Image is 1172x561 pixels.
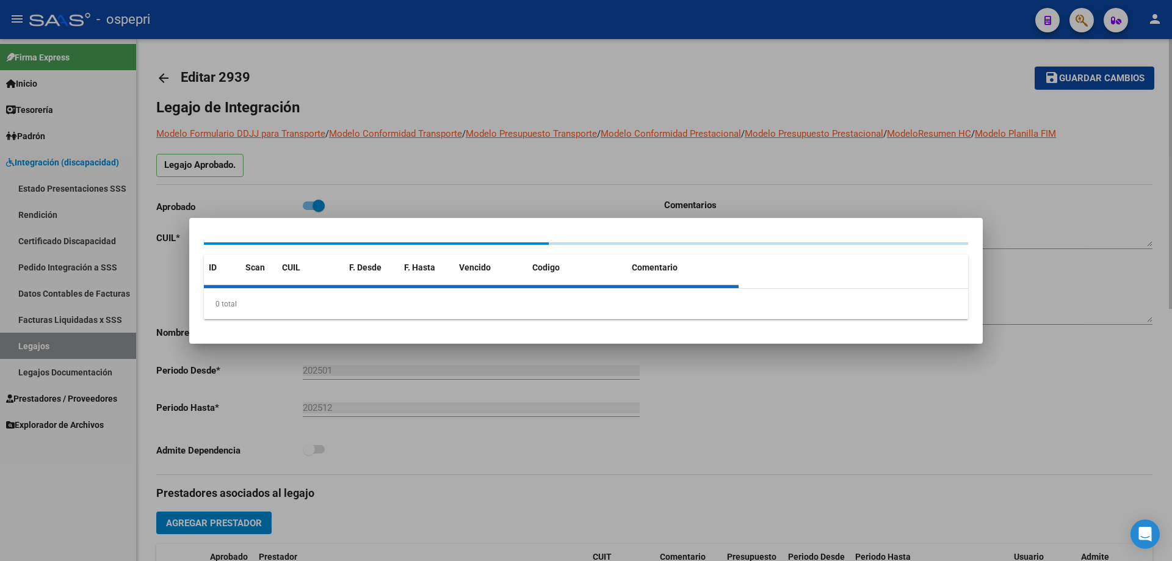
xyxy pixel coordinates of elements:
[277,255,344,281] datatable-header-cell: CUIL
[245,262,265,272] span: Scan
[527,255,627,281] datatable-header-cell: Codigo
[627,255,739,281] datatable-header-cell: Comentario
[204,255,241,281] datatable-header-cell: ID
[204,289,968,319] div: 0 total
[404,262,435,272] span: F. Hasta
[399,255,454,281] datatable-header-cell: F. Hasta
[344,255,399,281] datatable-header-cell: F. Desde
[282,262,300,272] span: CUIL
[1130,519,1160,549] div: Open Intercom Messenger
[532,262,560,272] span: Codigo
[241,255,277,281] datatable-header-cell: Scan
[209,262,217,272] span: ID
[454,255,527,281] datatable-header-cell: Vencido
[632,262,678,272] span: Comentario
[349,262,382,272] span: F. Desde
[459,262,491,272] span: Vencido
